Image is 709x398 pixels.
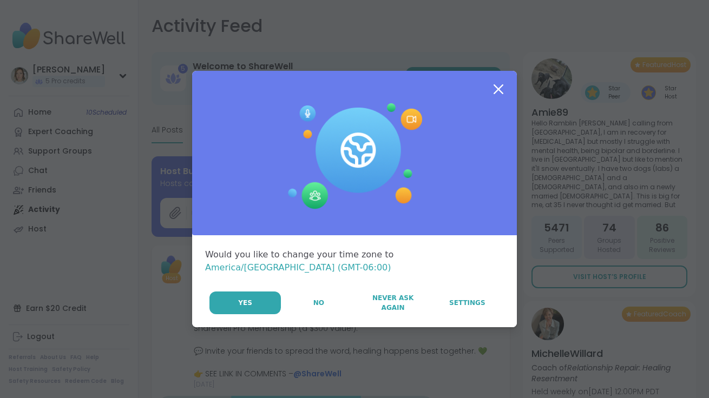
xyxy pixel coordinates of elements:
[449,298,485,308] span: Settings
[287,103,422,209] img: Session Experience
[431,291,504,314] a: Settings
[205,248,504,274] div: Would you like to change your time zone to
[209,291,281,314] button: Yes
[238,298,252,308] span: Yes
[282,291,355,314] button: No
[205,262,391,273] span: America/[GEOGRAPHIC_DATA] (GMT-06:00)
[313,298,324,308] span: No
[362,293,424,313] span: Never Ask Again
[356,291,429,314] button: Never Ask Again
